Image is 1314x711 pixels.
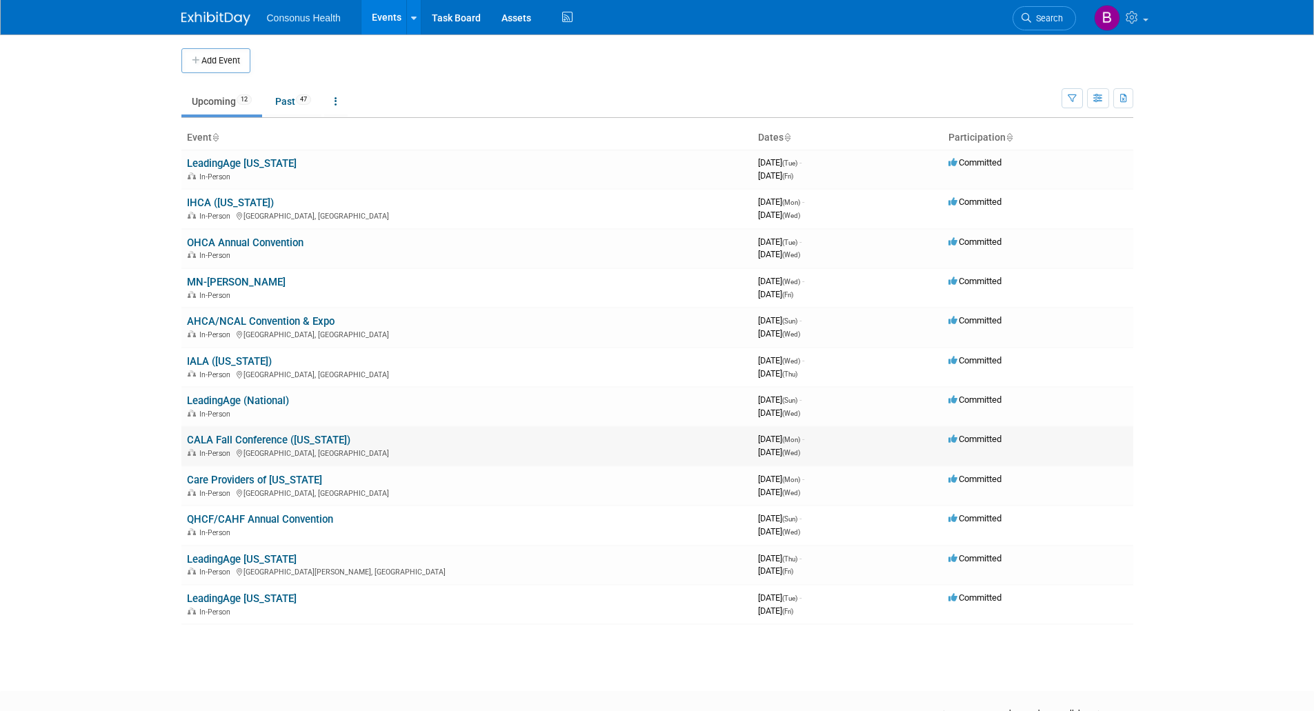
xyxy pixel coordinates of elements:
span: [DATE] [758,237,802,247]
span: - [802,355,804,365]
span: 12 [237,94,252,105]
span: (Tue) [782,239,797,246]
span: - [802,276,804,286]
a: Sort by Participation Type [1006,132,1013,143]
span: [DATE] [758,249,800,259]
span: Committed [948,434,1002,444]
a: IALA ([US_STATE]) [187,355,272,368]
span: Committed [948,237,1002,247]
span: Committed [948,592,1002,603]
a: LeadingAge [US_STATE] [187,553,297,565]
span: (Wed) [782,330,800,338]
span: [DATE] [758,447,800,457]
span: Committed [948,197,1002,207]
div: [GEOGRAPHIC_DATA], [GEOGRAPHIC_DATA] [187,487,747,498]
span: (Sun) [782,317,797,325]
span: - [802,197,804,207]
th: Dates [753,126,943,150]
span: (Sun) [782,397,797,404]
span: In-Person [199,568,235,577]
span: (Mon) [782,476,800,483]
span: In-Person [199,172,235,181]
span: [DATE] [758,315,802,326]
span: - [799,157,802,168]
span: (Mon) [782,199,800,206]
img: In-Person Event [188,212,196,219]
span: [DATE] [758,592,802,603]
img: In-Person Event [188,291,196,298]
span: (Wed) [782,489,800,497]
span: Committed [948,276,1002,286]
span: [DATE] [758,170,793,181]
img: In-Person Event [188,528,196,535]
span: Consonus Health [267,12,341,23]
span: (Fri) [782,291,793,299]
a: CALA Fall Conference ([US_STATE]) [187,434,350,446]
a: QHCF/CAHF Annual Convention [187,513,333,525]
span: (Wed) [782,357,800,365]
span: (Tue) [782,594,797,602]
img: In-Person Event [188,568,196,574]
img: In-Person Event [188,370,196,377]
span: [DATE] [758,565,793,576]
span: (Wed) [782,449,800,457]
a: IHCA ([US_STATE]) [187,197,274,209]
span: (Wed) [782,212,800,219]
span: [DATE] [758,210,800,220]
span: 47 [296,94,311,105]
span: [DATE] [758,197,804,207]
a: Search [1013,6,1076,30]
img: In-Person Event [188,608,196,614]
span: In-Person [199,330,235,339]
span: - [802,474,804,484]
div: [GEOGRAPHIC_DATA], [GEOGRAPHIC_DATA] [187,447,747,458]
a: Past47 [265,88,321,114]
span: [DATE] [758,553,802,563]
a: MN-[PERSON_NAME] [187,276,286,288]
span: [DATE] [758,474,804,484]
span: (Sun) [782,515,797,523]
span: - [799,394,802,405]
a: Sort by Event Name [212,132,219,143]
a: Sort by Start Date [784,132,790,143]
span: [DATE] [758,434,804,444]
img: In-Person Event [188,410,196,417]
span: [DATE] [758,487,800,497]
span: [DATE] [758,157,802,168]
img: In-Person Event [188,449,196,456]
img: ExhibitDay [181,12,250,26]
a: AHCA/NCAL Convention & Expo [187,315,335,328]
span: (Mon) [782,436,800,443]
span: (Thu) [782,370,797,378]
img: In-Person Event [188,251,196,258]
a: LeadingAge [US_STATE] [187,157,297,170]
span: - [802,434,804,444]
span: In-Person [199,489,235,498]
span: (Wed) [782,278,800,286]
span: In-Person [199,370,235,379]
span: (Tue) [782,159,797,167]
span: Committed [948,157,1002,168]
img: In-Person Event [188,330,196,337]
span: In-Person [199,251,235,260]
span: (Wed) [782,528,800,536]
span: Committed [948,315,1002,326]
span: Committed [948,513,1002,523]
th: Event [181,126,753,150]
span: [DATE] [758,408,800,418]
div: [GEOGRAPHIC_DATA][PERSON_NAME], [GEOGRAPHIC_DATA] [187,565,747,577]
span: In-Person [199,449,235,458]
span: In-Person [199,291,235,300]
span: In-Person [199,528,235,537]
span: [DATE] [758,355,804,365]
span: [DATE] [758,289,793,299]
img: In-Person Event [188,172,196,179]
a: LeadingAge (National) [187,394,289,407]
span: In-Person [199,212,235,221]
img: In-Person Event [188,489,196,496]
a: Upcoming12 [181,88,262,114]
span: - [799,553,802,563]
span: [DATE] [758,526,800,537]
span: (Thu) [782,555,797,563]
div: [GEOGRAPHIC_DATA], [GEOGRAPHIC_DATA] [187,328,747,339]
